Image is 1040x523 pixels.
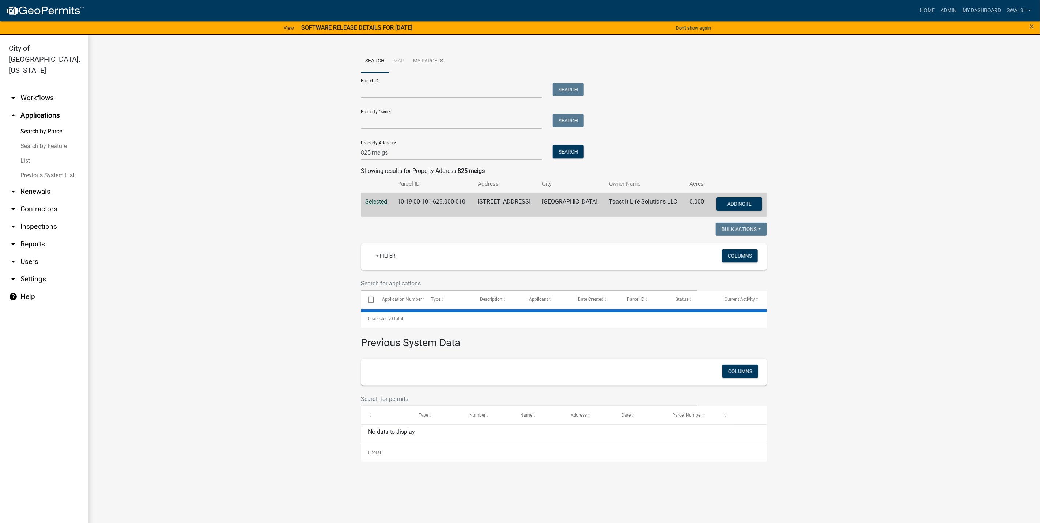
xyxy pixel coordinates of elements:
[473,193,538,217] td: [STREET_ADDRESS]
[368,316,391,321] span: 0 selected /
[673,22,714,34] button: Don't show again
[480,297,502,302] span: Description
[960,4,1004,18] a: My Dashboard
[361,50,389,73] a: Search
[725,297,755,302] span: Current Activity
[361,167,767,175] div: Showing results for Property Address:
[361,276,697,291] input: Search for applications
[424,291,473,308] datatable-header-cell: Type
[685,193,710,217] td: 0.000
[361,310,767,328] div: 0 total
[529,297,548,302] span: Applicant
[361,425,767,443] div: No data to display
[685,175,710,193] th: Acres
[605,175,685,193] th: Owner Name
[9,257,18,266] i: arrow_drop_down
[393,193,473,217] td: 10-19-00-101-628.000-010
[722,365,758,378] button: Columns
[665,406,716,424] datatable-header-cell: Parcel Number
[564,406,615,424] datatable-header-cell: Address
[9,205,18,213] i: arrow_drop_down
[9,275,18,284] i: arrow_drop_down
[917,4,938,18] a: Home
[727,201,752,206] span: Add Note
[722,249,758,262] button: Columns
[605,193,685,217] td: Toast It Life Solutions LLC
[672,413,702,418] span: Parcel Number
[409,50,448,73] a: My Parcels
[281,22,297,34] a: View
[431,297,440,302] span: Type
[382,297,422,302] span: Application Number
[538,193,605,217] td: [GEOGRAPHIC_DATA]
[393,175,473,193] th: Parcel ID
[361,391,697,406] input: Search for permits
[9,222,18,231] i: arrow_drop_down
[716,197,762,211] button: Add Note
[361,291,375,308] datatable-header-cell: Select
[361,443,767,462] div: 0 total
[473,291,522,308] datatable-header-cell: Description
[938,4,960,18] a: Admin
[614,406,665,424] datatable-header-cell: Date
[412,406,462,424] datatable-header-cell: Type
[676,297,689,302] span: Status
[553,83,584,96] button: Search
[473,175,538,193] th: Address
[9,111,18,120] i: arrow_drop_up
[553,145,584,158] button: Search
[419,413,428,418] span: Type
[469,413,485,418] span: Number
[571,291,620,308] datatable-header-cell: Date Created
[578,297,604,302] span: Date Created
[361,328,767,350] h3: Previous System Data
[1004,4,1034,18] a: swalsh
[716,223,767,236] button: Bulk Actions
[627,297,644,302] span: Parcel ID
[621,413,631,418] span: Date
[301,24,412,31] strong: SOFTWARE RELEASE DETAILS FOR [DATE]
[9,292,18,301] i: help
[538,175,605,193] th: City
[1030,22,1035,31] button: Close
[462,406,513,424] datatable-header-cell: Number
[9,240,18,249] i: arrow_drop_down
[522,291,571,308] datatable-header-cell: Applicant
[620,291,669,308] datatable-header-cell: Parcel ID
[553,114,584,127] button: Search
[520,413,532,418] span: Name
[458,167,485,174] strong: 825 meigs
[669,291,718,308] datatable-header-cell: Status
[9,187,18,196] i: arrow_drop_down
[1030,21,1035,31] span: ×
[370,249,401,262] a: + Filter
[571,413,587,418] span: Address
[366,198,387,205] a: Selected
[513,406,564,424] datatable-header-cell: Name
[375,291,424,308] datatable-header-cell: Application Number
[9,94,18,102] i: arrow_drop_down
[718,291,767,308] datatable-header-cell: Current Activity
